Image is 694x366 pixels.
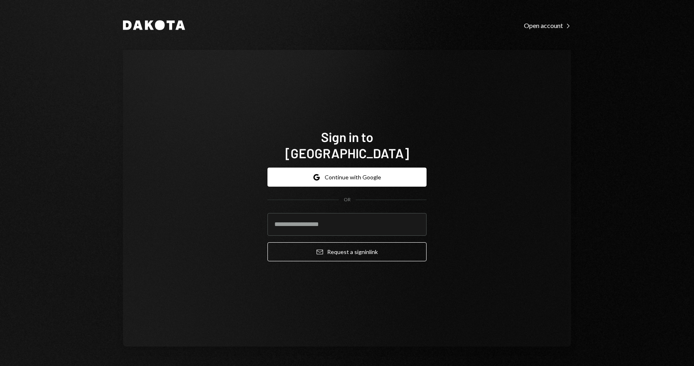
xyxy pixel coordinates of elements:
h1: Sign in to [GEOGRAPHIC_DATA] [267,129,427,161]
div: OR [344,196,351,203]
button: Request a signinlink [267,242,427,261]
button: Continue with Google [267,168,427,187]
a: Open account [524,21,571,30]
